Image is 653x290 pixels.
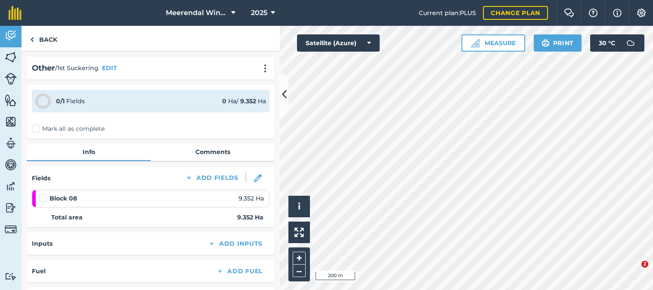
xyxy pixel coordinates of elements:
img: svg+xml;base64,PD94bWwgdmVyc2lvbj0iMS4wIiBlbmNvZGluZz0idXRmLTgiPz4KPCEtLSBHZW5lcmF0b3I6IEFkb2JlIE... [5,272,17,281]
span: 30 ° C [599,34,615,52]
button: Print [534,34,582,52]
strong: 0 / 1 [56,97,65,105]
img: svg+xml;base64,PD94bWwgdmVyc2lvbj0iMS4wIiBlbmNvZGluZz0idXRmLTgiPz4KPCEtLSBHZW5lcmF0b3I6IEFkb2JlIE... [5,137,17,150]
span: / 1st Suckering [55,63,99,73]
img: svg+xml;base64,PHN2ZyB4bWxucz0iaHR0cDovL3d3dy53My5vcmcvMjAwMC9zdmciIHdpZHRoPSI5IiBoZWlnaHQ9IjI0Ii... [30,34,34,45]
img: svg+xml;base64,PHN2ZyB4bWxucz0iaHR0cDovL3d3dy53My5vcmcvMjAwMC9zdmciIHdpZHRoPSI1NiIgaGVpZ2h0PSI2MC... [5,94,17,107]
img: svg+xml;base64,PHN2ZyB4bWxucz0iaHR0cDovL3d3dy53My5vcmcvMjAwMC9zdmciIHdpZHRoPSIyMCIgaGVpZ2h0PSIyNC... [260,64,270,73]
img: Two speech bubbles overlapping with the left bubble in the forefront [564,9,574,17]
span: 2025 [251,8,267,18]
label: Mark all as complete [32,124,105,133]
h2: Other [32,62,55,74]
h4: Fuel [32,266,46,276]
a: Change plan [483,6,548,20]
img: svg+xml;base64,PHN2ZyB4bWxucz0iaHR0cDovL3d3dy53My5vcmcvMjAwMC9zdmciIHdpZHRoPSI1NiIgaGVpZ2h0PSI2MC... [5,115,17,128]
a: Back [22,26,66,51]
span: 9.352 Ha [238,194,264,203]
div: Fields [56,96,85,106]
span: i [298,201,300,212]
strong: 9.352 Ha [237,213,263,222]
button: EDIT [102,63,117,73]
img: svg+xml;base64,PD94bWwgdmVyc2lvbj0iMS4wIiBlbmNvZGluZz0idXRmLTgiPz4KPCEtLSBHZW5lcmF0b3I6IEFkb2JlIE... [5,201,17,214]
a: Comments [151,144,275,160]
img: svg+xml;base64,PD94bWwgdmVyc2lvbj0iMS4wIiBlbmNvZGluZz0idXRmLTgiPz4KPCEtLSBHZW5lcmF0b3I6IEFkb2JlIE... [5,180,17,193]
img: Ruler icon [471,39,480,47]
strong: 0 [222,97,226,105]
img: svg+xml;base64,PHN2ZyB4bWxucz0iaHR0cDovL3d3dy53My5vcmcvMjAwMC9zdmciIHdpZHRoPSIxNyIgaGVpZ2h0PSIxNy... [613,8,622,18]
img: svg+xml;base64,PHN2ZyB3aWR0aD0iMTgiIGhlaWdodD0iMTgiIHZpZXdCb3g9IjAgMCAxOCAxOCIgZmlsbD0ibm9uZSIgeG... [254,174,262,182]
button: Measure [461,34,525,52]
img: svg+xml;base64,PHN2ZyB4bWxucz0iaHR0cDovL3d3dy53My5vcmcvMjAwMC9zdmciIHdpZHRoPSIxOSIgaGVpZ2h0PSIyNC... [542,38,550,48]
button: Add Fuel [209,265,269,277]
img: svg+xml;base64,PD94bWwgdmVyc2lvbj0iMS4wIiBlbmNvZGluZz0idXRmLTgiPz4KPCEtLSBHZW5lcmF0b3I6IEFkb2JlIE... [5,73,17,85]
img: svg+xml;base64,PD94bWwgdmVyc2lvbj0iMS4wIiBlbmNvZGluZz0idXRmLTgiPz4KPCEtLSBHZW5lcmF0b3I6IEFkb2JlIE... [5,158,17,171]
button: Satellite (Azure) [297,34,380,52]
img: svg+xml;base64,PD94bWwgdmVyc2lvbj0iMS4wIiBlbmNvZGluZz0idXRmLTgiPz4KPCEtLSBHZW5lcmF0b3I6IEFkb2JlIE... [5,223,17,235]
button: Add Fields [178,172,245,184]
div: Ha / Ha [222,96,266,106]
strong: Total area [51,213,83,222]
img: Four arrows, one pointing top left, one top right, one bottom right and the last bottom left [294,228,304,237]
strong: Block 08 [50,194,77,203]
button: Add Inputs [201,238,269,250]
button: – [293,265,306,277]
strong: 9.352 [240,97,256,105]
h4: Fields [32,173,50,183]
span: Current plan : PLUS [419,8,476,18]
img: A cog icon [636,9,647,17]
h4: Inputs [32,239,53,248]
button: + [293,252,306,265]
img: svg+xml;base64,PD94bWwgdmVyc2lvbj0iMS4wIiBlbmNvZGluZz0idXRmLTgiPz4KPCEtLSBHZW5lcmF0b3I6IEFkb2JlIE... [5,29,17,42]
img: svg+xml;base64,PD94bWwgdmVyc2lvbj0iMS4wIiBlbmNvZGluZz0idXRmLTgiPz4KPCEtLSBHZW5lcmF0b3I6IEFkb2JlIE... [622,34,639,52]
iframe: Intercom live chat [624,261,644,281]
img: svg+xml;base64,PHN2ZyB4bWxucz0iaHR0cDovL3d3dy53My5vcmcvMjAwMC9zdmciIHdpZHRoPSI1NiIgaGVpZ2h0PSI2MC... [5,51,17,64]
img: A question mark icon [588,9,598,17]
button: i [288,196,310,217]
button: 30 °C [590,34,644,52]
img: fieldmargin Logo [9,6,22,20]
span: 2 [641,261,648,268]
a: Info [27,144,151,160]
span: Meerendal Wine Estate [166,8,228,18]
